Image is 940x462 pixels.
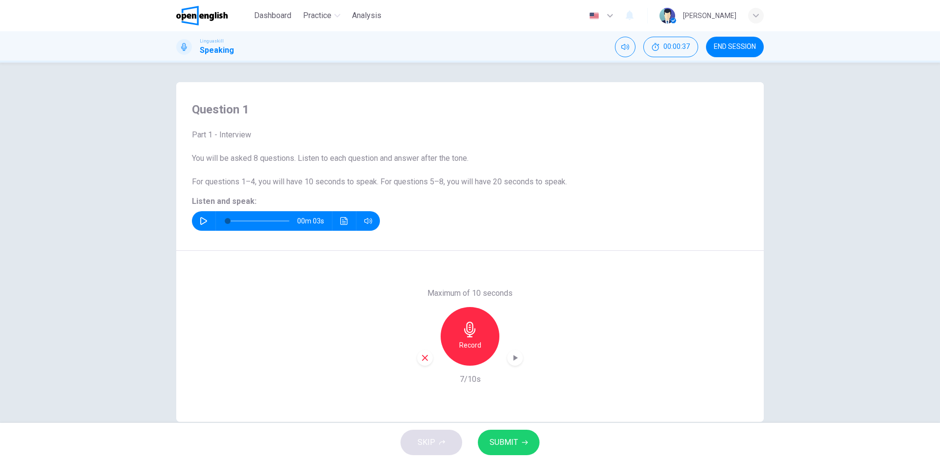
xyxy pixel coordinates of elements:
img: Profile picture [659,8,675,23]
button: Record [441,307,499,366]
span: END SESSION [714,43,756,51]
button: Analysis [348,7,385,24]
span: For questions 1–4, you will have 10 seconds to speak. For questions 5–8, you will have 20 seconds... [192,177,567,186]
img: OpenEnglish logo [176,6,228,25]
h6: 7/10s [460,374,481,385]
button: Dashboard [250,7,295,24]
div: Hide [643,37,698,57]
span: Dashboard [254,10,291,22]
span: Linguaskill [200,38,224,44]
span: You will be asked 8 questions. Listen to each question and answer after the tone. [192,154,469,163]
div: [PERSON_NAME] [683,10,736,22]
span: Listen and speak: [192,197,257,206]
button: END SESSION [706,37,764,57]
button: Practice [299,7,344,24]
a: OpenEnglish logo [176,6,250,25]
div: Mute [615,37,635,57]
img: en [588,12,600,20]
button: Click to see the audio transcription [336,211,352,231]
span: SUBMIT [490,436,518,449]
h6: Record [459,339,481,351]
h4: Question 1 [192,102,748,117]
span: Analysis [352,10,381,22]
h1: Speaking [200,44,234,56]
h6: Maximum of 10 seconds [427,287,513,299]
span: Practice [303,10,331,22]
button: 00:00:37 [643,37,698,57]
span: 00m 03s [297,211,332,231]
span: Part 1 - Interview [192,130,251,139]
span: 00:00:37 [663,43,690,51]
button: SUBMIT [478,430,540,455]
